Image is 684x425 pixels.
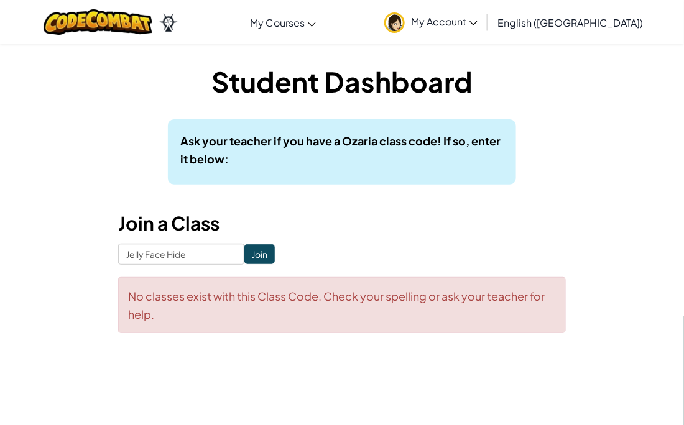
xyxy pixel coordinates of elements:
[244,244,275,264] input: Join
[118,244,244,265] input: <Enter Class Code>
[497,16,644,29] span: English ([GEOGRAPHIC_DATA])
[411,15,478,28] span: My Account
[44,9,152,35] img: CodeCombat logo
[118,209,566,237] h3: Join a Class
[244,6,322,39] a: My Courses
[384,12,405,33] img: avatar
[118,62,566,101] h1: Student Dashboard
[378,2,484,42] a: My Account
[159,13,178,32] img: Ozaria
[250,16,305,29] span: My Courses
[491,6,650,39] a: English ([GEOGRAPHIC_DATA])
[180,134,501,166] b: Ask your teacher if you have a Ozaria class code! If so, enter it below:
[118,277,566,333] div: No classes exist with this Class Code. Check your spelling or ask your teacher for help.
